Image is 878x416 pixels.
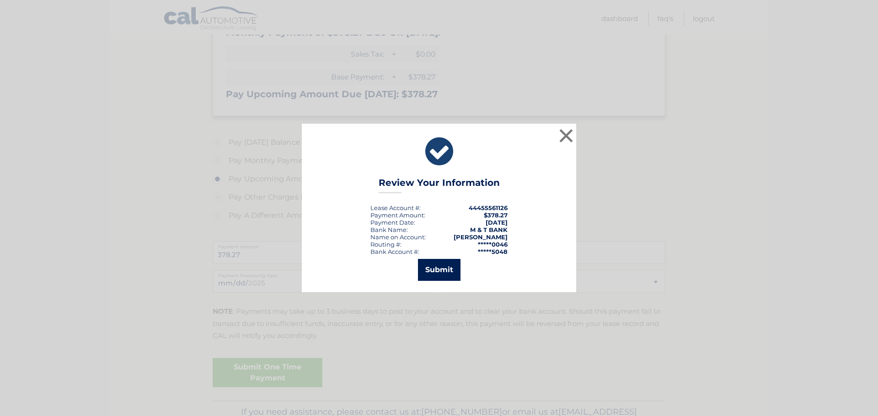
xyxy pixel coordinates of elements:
[470,226,508,233] strong: M & T BANK
[370,219,414,226] span: Payment Date
[484,211,508,219] span: $378.27
[486,219,508,226] span: [DATE]
[370,204,421,211] div: Lease Account #:
[370,248,419,255] div: Bank Account #:
[469,204,508,211] strong: 44455561126
[370,226,408,233] div: Bank Name:
[557,126,575,145] button: ×
[370,211,425,219] div: Payment Amount:
[370,219,415,226] div: :
[454,233,508,241] strong: [PERSON_NAME]
[418,259,460,281] button: Submit
[370,241,402,248] div: Routing #:
[370,233,426,241] div: Name on Account:
[379,177,500,193] h3: Review Your Information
